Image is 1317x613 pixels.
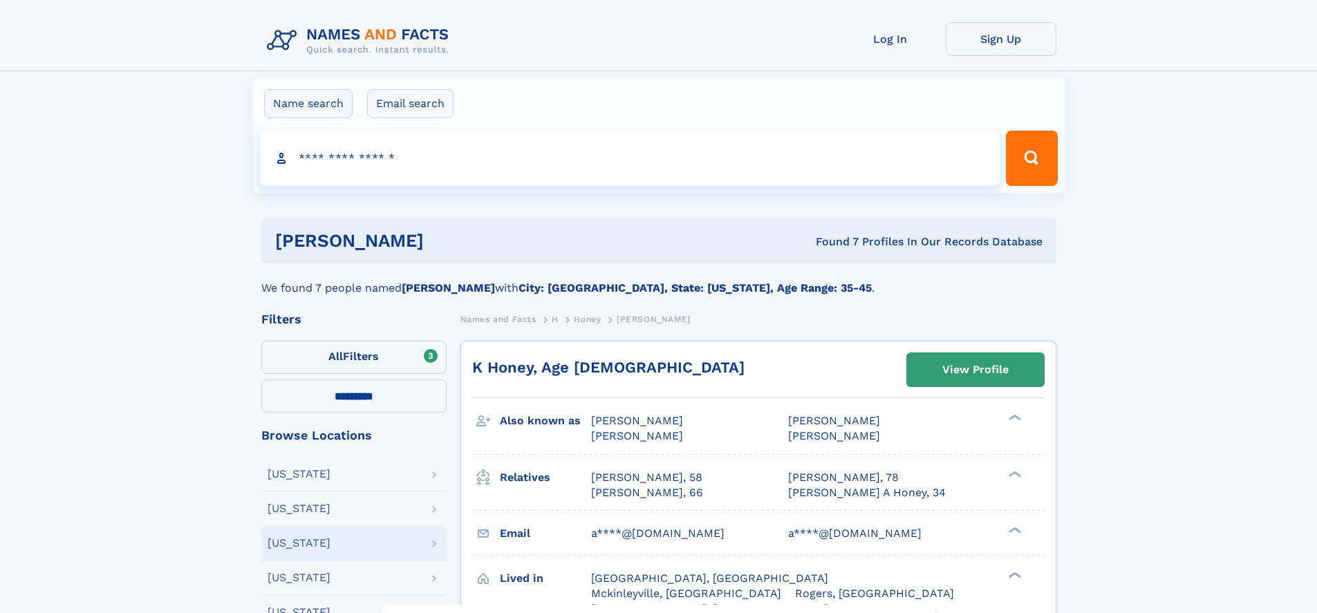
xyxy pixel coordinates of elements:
[268,538,330,549] div: [US_STATE]
[268,572,330,583] div: [US_STATE]
[591,572,828,585] span: [GEOGRAPHIC_DATA], [GEOGRAPHIC_DATA]
[500,567,591,590] h3: Lived in
[795,587,954,600] span: Rogers, [GEOGRAPHIC_DATA]
[591,485,703,500] a: [PERSON_NAME], 66
[574,310,601,328] a: Honey
[268,503,330,514] div: [US_STATE]
[617,314,691,324] span: [PERSON_NAME]
[500,409,591,433] h3: Also known as
[261,263,1056,296] div: We found 7 people named with .
[788,485,946,500] a: [PERSON_NAME] A Honey, 34
[591,587,781,600] span: Mckinleyville, [GEOGRAPHIC_DATA]
[788,470,899,485] a: [PERSON_NAME], 78
[268,469,330,480] div: [US_STATE]
[552,314,559,324] span: H
[261,429,447,442] div: Browse Locations
[275,232,620,249] h1: [PERSON_NAME]
[619,234,1043,249] div: Found 7 Profiles In Our Records Database
[261,313,447,326] div: Filters
[591,414,683,427] span: [PERSON_NAME]
[788,414,880,427] span: [PERSON_NAME]
[1005,469,1022,478] div: ❯
[264,89,353,118] label: Name search
[367,89,454,118] label: Email search
[942,354,1009,386] div: View Profile
[574,314,601,324] span: Honey
[460,310,536,328] a: Names and Facts
[907,353,1044,386] a: View Profile
[500,466,591,489] h3: Relatives
[328,350,343,363] span: All
[591,470,702,485] a: [PERSON_NAME], 58
[946,22,1056,56] a: Sign Up
[1005,570,1022,579] div: ❯
[261,22,460,59] img: Logo Names and Facts
[261,341,447,374] label: Filters
[788,429,880,442] span: [PERSON_NAME]
[402,281,495,294] b: [PERSON_NAME]
[472,359,745,376] a: K Honey, Age [DEMOGRAPHIC_DATA]
[519,281,872,294] b: City: [GEOGRAPHIC_DATA], State: [US_STATE], Age Range: 35-45
[1006,131,1057,186] button: Search Button
[552,310,559,328] a: H
[1005,413,1022,422] div: ❯
[1005,525,1022,534] div: ❯
[591,429,683,442] span: [PERSON_NAME]
[260,131,1000,186] input: search input
[500,522,591,545] h3: Email
[835,22,946,56] a: Log In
